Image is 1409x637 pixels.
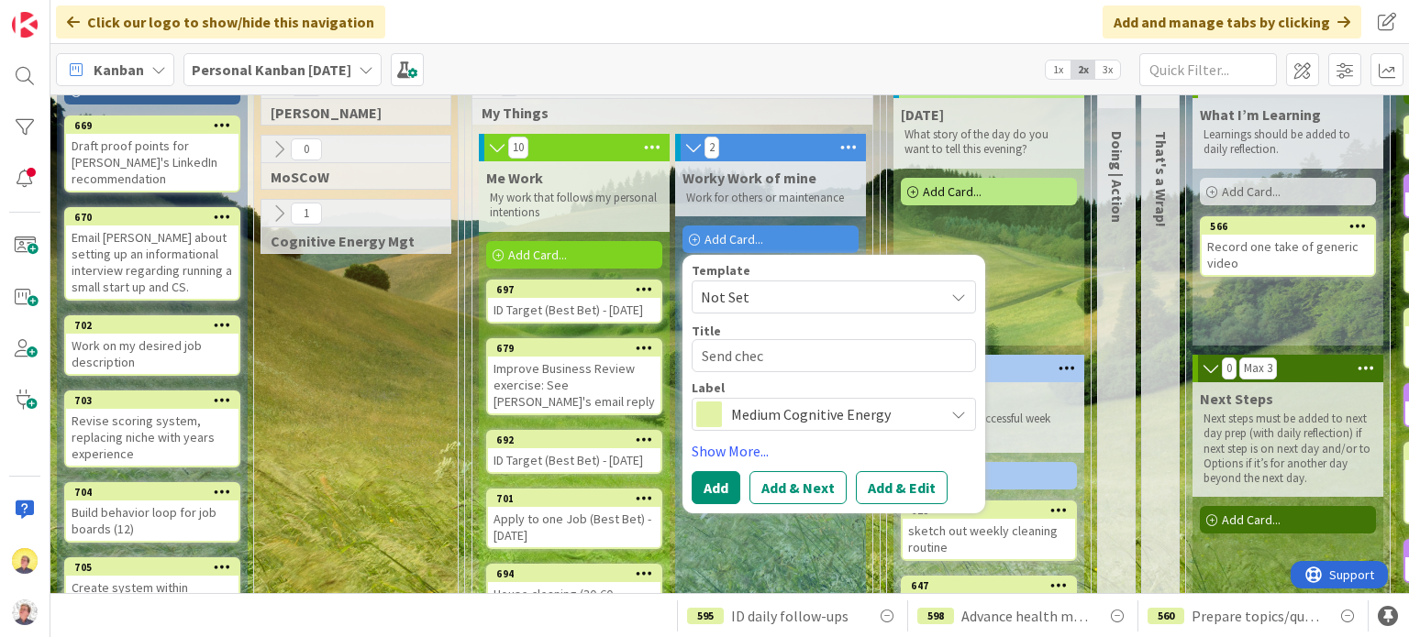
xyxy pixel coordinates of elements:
div: 705 [74,561,239,574]
span: Medium Cognitive Energy [731,401,935,427]
div: 694 [488,566,660,582]
div: 697 [496,283,660,296]
div: 647 [903,577,1075,634]
div: Build behavior loop for job boards (12) [66,500,239,541]
div: 704 [74,486,239,499]
div: House cleaning (30-60 minutes) - [DATE] [488,582,660,622]
div: 704 [66,484,239,500]
div: 647 [911,579,1075,592]
span: Advance health metrics module in CSM D2D [961,605,1092,627]
div: 692 [496,434,660,446]
div: 703Revise scoring system, replacing niche with years experience [66,392,239,466]
button: Add & Next [749,471,847,504]
div: Max 3 [1244,364,1272,373]
div: 701 [496,492,660,505]
div: 692 [488,432,660,448]
span: Add Card... [1222,183,1281,200]
span: Doing | Action [1108,131,1126,223]
textarea: Send che [692,339,976,372]
span: 1x [1046,60,1071,79]
p: What might a successful week look like? [904,412,1073,442]
div: 595 [687,608,724,624]
div: 598 [917,608,954,624]
div: ID Target (Best Bet) - [DATE] [488,448,660,472]
div: 703 [66,392,239,409]
div: 692ID Target (Best Bet) - [DATE] [488,432,660,472]
div: 705Create system within company card for proactive networking [66,559,239,632]
div: Click our logo to show/hide this navigation [56,5,385,38]
div: 566Record one take of generic video [1202,218,1374,275]
span: What I’m Learning [1200,105,1321,124]
div: 705 [66,559,239,576]
span: 0 [291,138,322,160]
span: MoSCoW [271,168,427,186]
div: 628 [911,504,1075,517]
div: 669 [74,119,239,132]
span: Today [901,105,944,124]
span: Add Card... [508,247,567,263]
span: Template [692,264,750,277]
span: 1 [291,203,322,225]
button: Add & Edit [856,471,948,504]
button: Add [692,471,740,504]
div: Revise scoring system, replacing niche with years experience [66,409,239,466]
div: Apply to one Job (Best Bet) - [DATE] [488,507,660,547]
div: 704Build behavior loop for job boards (12) [66,484,239,541]
div: 679 [488,340,660,357]
div: Draft proof points for [PERSON_NAME]'s LinkedIn recommendation [66,134,239,191]
div: Record one take of generic video [1202,235,1374,275]
p: What story of the day do you want to tell this evening? [904,127,1073,158]
img: JW [12,548,38,574]
div: 628 [903,502,1075,519]
div: 679Improve Business Review exercise: See [PERSON_NAME]'s email reply [488,340,660,413]
span: Label [692,381,725,394]
span: That's a Wrap! [1152,131,1170,227]
a: Show More... [692,440,976,462]
div: 694House cleaning (30-60 minutes) - [DATE] [488,566,660,622]
span: Add Card... [704,231,763,247]
span: Me Work [486,169,543,187]
div: 669 [66,117,239,134]
div: Improve Business Review exercise: See [PERSON_NAME]'s email reply [488,357,660,413]
span: Kanban [94,59,144,81]
div: 694 [496,567,660,580]
p: Learnings should be added to daily reflection. [1204,127,1372,158]
div: 679 [496,342,660,355]
div: Create system within company card for proactive networking [66,576,239,632]
span: 2 [704,137,719,159]
div: 697ID Target (Best Bet) - [DATE] [488,281,660,322]
p: My work that follows my personal intentions [490,191,659,221]
span: 3x [1095,60,1120,79]
label: Title [692,323,721,339]
div: 702 [74,319,239,332]
span: 0 [1222,357,1237,379]
span: Prepare topics/questions for for info interview call with [PERSON_NAME] at CultureAmp [1192,605,1322,627]
span: Add Card... [923,183,982,200]
div: ID Target (Best Bet) - [DATE] [488,298,660,322]
span: Not Set [701,285,930,309]
div: 702 [66,317,239,334]
div: 669Draft proof points for [PERSON_NAME]'s LinkedIn recommendation [66,117,239,191]
span: Support [39,3,83,25]
img: Visit kanbanzone.com [12,12,38,38]
span: Add Card... [1222,511,1281,528]
div: 628sketch out weekly cleaning routine [903,502,1075,559]
span: ID daily follow-ups [731,605,849,627]
div: 701 [488,490,660,507]
div: 697 [488,281,660,298]
div: 670 [74,211,239,224]
span: 2x [1071,60,1095,79]
img: avatar [12,599,38,625]
p: Work for others or maintenance [686,191,855,205]
span: Cognitive Energy Mgt [271,232,427,250]
div: 701Apply to one Job (Best Bet) - [DATE] [488,490,660,547]
div: 703 [74,394,239,407]
p: Next steps must be added to next day prep (with daily reflection) if next step is on next day and... [1204,412,1372,486]
span: My Things [482,104,849,122]
div: Work on my desired job description [66,334,239,374]
span: Worky Work of mine [682,169,816,187]
span: Eisenhower [271,104,427,122]
span: Next Steps [1200,390,1273,408]
div: sketch out weekly cleaning routine [903,519,1075,559]
div: 647 [903,577,1075,594]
